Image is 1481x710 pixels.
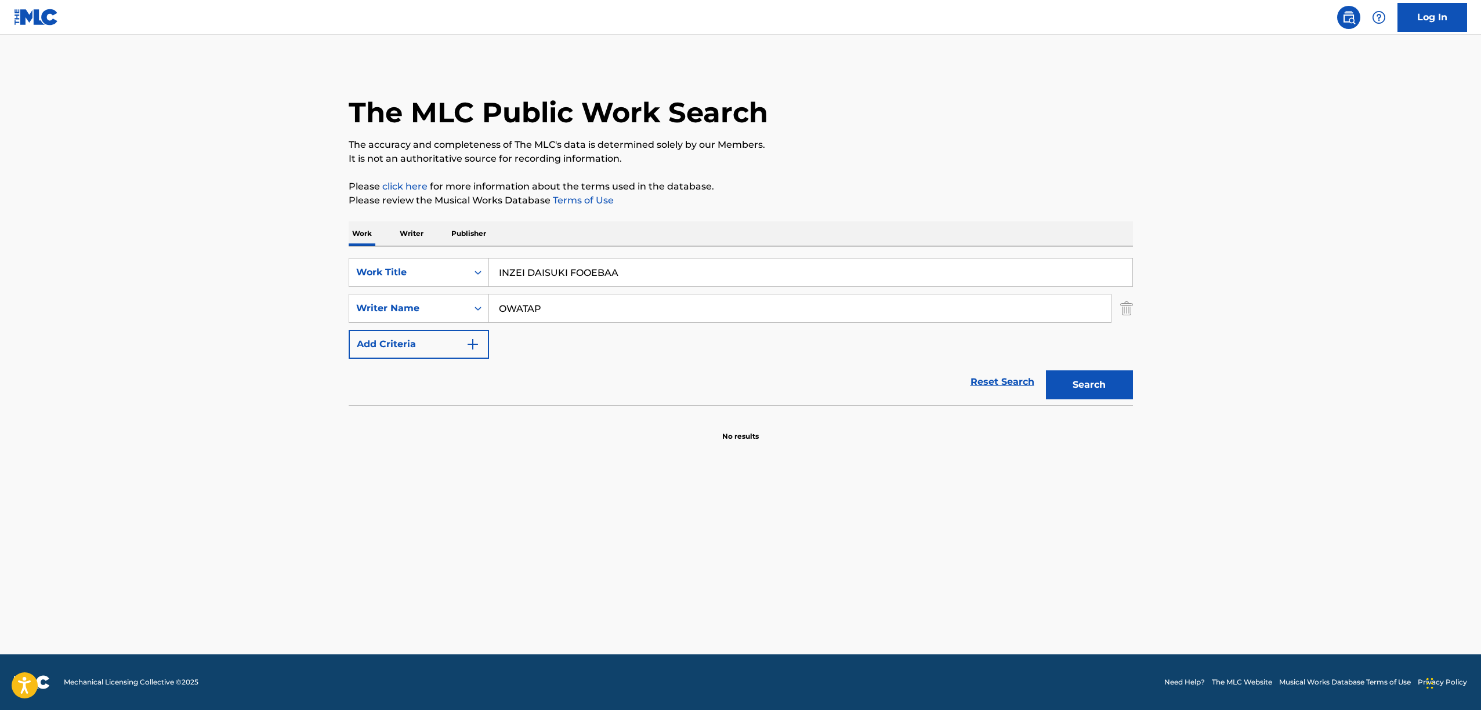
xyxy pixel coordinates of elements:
div: Writer Name [356,301,461,315]
img: 9d2ae6d4665cec9f34b9.svg [466,337,480,351]
p: The accuracy and completeness of The MLC's data is determined solely by our Members. [349,138,1133,152]
p: No results [722,417,759,442]
img: Delete Criterion [1120,294,1133,323]
a: The MLC Website [1212,677,1272,687]
img: logo [14,675,50,689]
p: It is not an authoritative source for recording information. [349,152,1133,166]
a: Terms of Use [551,195,614,206]
a: click here [382,181,428,192]
button: Add Criteria [349,330,489,359]
p: Please for more information about the terms used in the database. [349,180,1133,194]
a: Log In [1397,3,1467,32]
img: help [1372,10,1386,24]
p: Please review the Musical Works Database [349,194,1133,207]
form: Search Form [349,258,1133,405]
a: Musical Works Database Terms of Use [1279,677,1411,687]
button: Search [1046,370,1133,399]
h1: The MLC Public Work Search [349,95,768,130]
a: Privacy Policy [1418,677,1467,687]
img: search [1342,10,1356,24]
span: Mechanical Licensing Collective © 2025 [64,677,198,687]
p: Publisher [448,221,490,246]
iframe: Chat Widget [1423,654,1481,710]
div: Drag [1426,666,1433,701]
a: Need Help? [1164,677,1205,687]
p: Work [349,221,375,246]
p: Writer [396,221,427,246]
div: Work Title [356,265,461,279]
a: Public Search [1337,6,1360,29]
div: Help [1367,6,1391,29]
img: MLC Logo [14,9,59,26]
a: Reset Search [965,369,1040,395]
